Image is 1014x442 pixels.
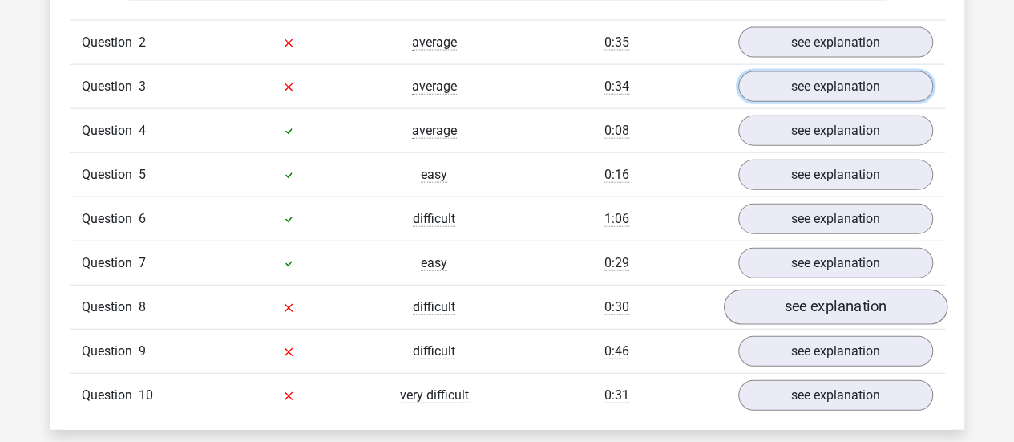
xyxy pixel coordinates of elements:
[604,387,629,403] span: 0:31
[738,160,933,190] a: see explanation
[82,209,139,229] span: Question
[738,116,933,146] a: see explanation
[400,387,469,403] span: very difficult
[413,211,455,227] span: difficult
[604,34,629,51] span: 0:35
[82,77,139,96] span: Question
[139,387,153,403] span: 10
[604,79,629,95] span: 0:34
[82,386,139,405] span: Question
[82,165,139,185] span: Question
[738,336,933,367] a: see explanation
[421,255,447,271] span: easy
[604,299,629,315] span: 0:30
[139,255,146,270] span: 7
[604,343,629,359] span: 0:46
[139,211,146,226] span: 6
[412,79,457,95] span: average
[738,248,933,278] a: see explanation
[82,298,139,317] span: Question
[738,27,933,58] a: see explanation
[421,167,447,183] span: easy
[723,290,947,325] a: see explanation
[412,34,457,51] span: average
[604,167,629,183] span: 0:16
[82,342,139,361] span: Question
[412,123,457,139] span: average
[139,34,146,50] span: 2
[738,204,933,234] a: see explanation
[604,255,629,271] span: 0:29
[139,299,146,314] span: 8
[413,343,455,359] span: difficult
[139,343,146,359] span: 9
[738,71,933,102] a: see explanation
[139,123,146,138] span: 4
[139,167,146,182] span: 5
[413,299,455,315] span: difficult
[82,253,139,273] span: Question
[604,123,629,139] span: 0:08
[82,121,139,140] span: Question
[604,211,629,227] span: 1:06
[139,79,146,94] span: 3
[738,380,933,411] a: see explanation
[82,33,139,52] span: Question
